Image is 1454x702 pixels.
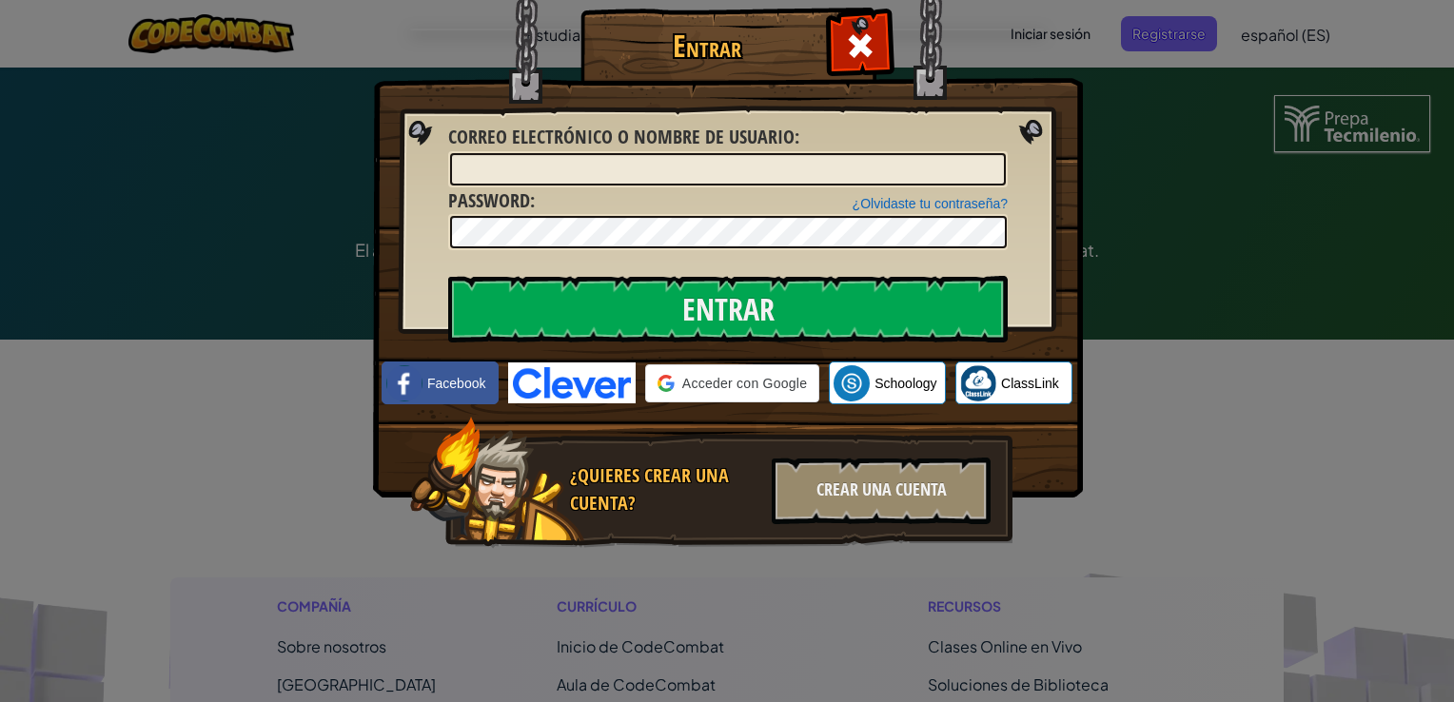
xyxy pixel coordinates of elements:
a: ¿Olvidaste tu contraseña? [853,196,1008,211]
div: Crear una cuenta [772,458,991,524]
span: Facebook [427,374,485,393]
img: schoology.png [834,365,870,401]
label: : [448,124,799,151]
div: ¿Quieres crear una cuenta? [570,462,760,517]
span: Password [448,187,530,213]
h1: Entrar [585,29,828,63]
input: Entrar [448,276,1008,342]
span: Correo electrónico o nombre de usuario [448,124,795,149]
img: facebook_small.png [386,365,422,401]
img: classlink-logo-small.png [960,365,996,401]
div: Acceder con Google [645,364,819,402]
img: clever-logo-blue.png [508,362,636,403]
span: Acceder con Google [682,374,807,393]
span: Schoology [874,374,936,393]
span: ClassLink [1001,374,1059,393]
label: : [448,187,535,215]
